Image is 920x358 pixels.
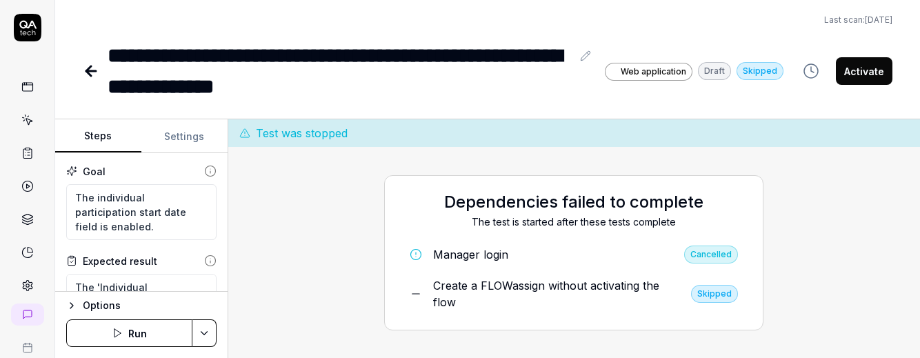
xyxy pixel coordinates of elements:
div: Options [83,297,217,314]
div: Manager login [433,246,508,263]
div: Skipped [691,285,738,303]
div: Draft [698,62,731,80]
button: Last scan:[DATE] [824,14,892,26]
span: Web application [621,66,686,78]
button: Settings [141,120,228,153]
a: Web application [605,62,692,81]
a: Create a FLOWassign without activating the flowSkipped [399,272,749,316]
div: Expected result [83,254,157,268]
a: New conversation [11,304,44,326]
button: View version history [794,57,828,85]
h2: Dependencies failed to complete [399,190,749,215]
div: The test is started after these tests complete [399,215,749,229]
button: Run [66,319,192,347]
button: Steps [55,120,141,153]
time: [DATE] [865,14,892,25]
span: Last scan: [824,14,892,26]
div: Cancelled [684,246,738,263]
button: Options [66,297,217,314]
div: Goal [83,164,106,179]
span: Test was stopped [256,125,348,141]
div: Create a FLOWassign without activating the flow [433,277,680,310]
div: Skipped [737,62,783,80]
a: Manager loginCancelled [399,240,749,269]
a: Book a call with us [6,331,49,353]
button: Activate [836,57,892,85]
